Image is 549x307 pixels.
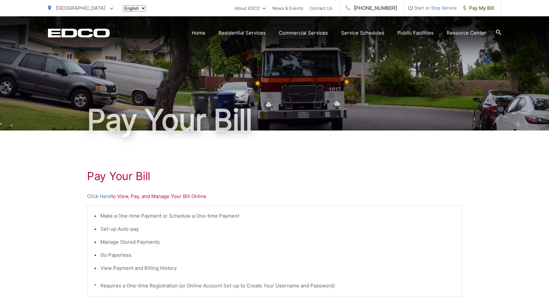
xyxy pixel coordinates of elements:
h1: Pay Your Bill [87,170,462,183]
a: Resource Center [447,29,486,37]
a: Service Schedules [341,29,384,37]
span: Pay My Bill [463,4,494,12]
li: Set-up Auto-pay [100,225,455,233]
a: EDCD logo. Return to the homepage. [48,28,110,38]
a: News & Events [272,4,303,12]
a: Public Facilities [397,29,434,37]
li: View Payment and Billing History [100,264,455,272]
h1: Pay Your Bill [48,104,501,136]
p: to View, Pay, and Manage Your Bill Online [87,192,462,200]
li: Manage Stored Payments [100,238,455,246]
li: Make a One-time Payment or Schedule a One-time Payment [100,212,455,220]
select: Select a language [123,5,146,11]
p: * Requires a One-time Registration (or Online Account Set-up to Create Your Username and Password) [94,282,455,290]
li: Go Paperless [100,251,455,259]
a: Commercial Services [279,29,328,37]
span: [GEOGRAPHIC_DATA] [56,5,105,11]
a: Home [192,29,205,37]
a: About EDCO [234,4,266,12]
a: Contact Us [310,4,333,12]
a: Click Here [87,192,111,200]
a: Residential Services [218,29,266,37]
